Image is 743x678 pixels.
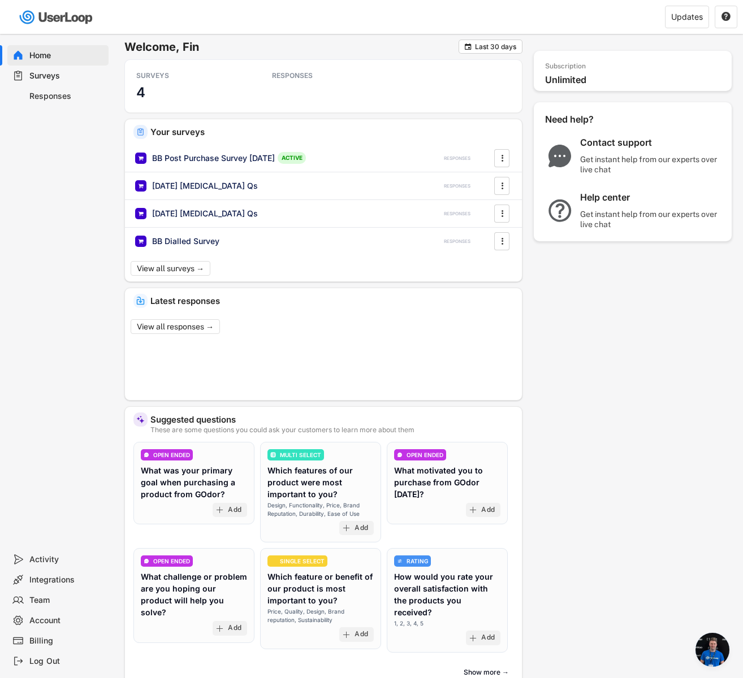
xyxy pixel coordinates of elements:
[270,452,276,458] img: ListMajor.svg
[29,71,104,81] div: Surveys
[278,152,306,164] div: ACTIVE
[580,192,722,203] div: Help center
[545,199,574,222] img: QuestionMarkInverseMajor.svg
[397,558,403,564] img: AdjustIcon.svg
[496,150,508,167] button: 
[464,42,472,51] button: 
[267,464,374,500] div: Which features of our product were most important to you?
[397,452,403,458] img: ConversationMinor.svg
[131,319,220,334] button: View all responses →
[545,62,586,71] div: Subscription
[153,558,190,564] div: OPEN ENDED
[580,137,722,149] div: Contact support
[267,607,374,624] div: Price, Quality, Design, Brand reputation, Sustainability
[501,152,503,164] text: 
[394,464,500,500] div: What motivated you to purchase from GOdor [DATE]?
[444,211,470,217] div: RESPONSES
[150,297,513,305] div: Latest responses
[475,44,516,50] div: Last 30 days
[444,155,470,162] div: RESPONSES
[580,209,722,229] div: Get instant help from our experts over live chat
[152,180,258,192] div: [DATE] [MEDICAL_DATA] Qs
[501,180,503,192] text: 
[228,624,241,633] div: Add
[721,12,731,22] button: 
[17,6,97,29] img: userloop-logo-01.svg
[501,235,503,247] text: 
[545,145,574,167] img: ChatMajor.svg
[267,571,374,606] div: Which feature or benefit of our product is most important to you?
[545,114,624,125] div: Need help?
[394,571,500,618] div: How would you rate your overall satisfaction with the products you received?
[272,71,374,80] div: RESPONSES
[394,619,424,628] div: 1, 2, 3, 4, 5
[29,656,104,667] div: Log Out
[228,506,241,515] div: Add
[29,595,104,606] div: Team
[280,452,321,458] div: MULTI SELECT
[496,205,508,222] button: 
[152,208,258,219] div: [DATE] [MEDICAL_DATA] Qs
[136,297,145,305] img: IncomingMajor.svg
[144,558,149,564] img: ConversationMinor.svg
[671,13,703,21] div: Updates
[355,524,368,533] div: Add
[407,558,428,564] div: RATING
[496,233,508,250] button: 
[481,633,495,642] div: Add
[136,415,145,424] img: MagicMajor%20%28Purple%29.svg
[152,153,275,164] div: BB Post Purchase Survey [DATE]
[29,636,104,646] div: Billing
[29,575,104,585] div: Integrations
[124,40,459,54] h6: Welcome, Fin
[29,91,104,102] div: Responses
[136,71,238,80] div: SURVEYS
[150,128,513,136] div: Your surveys
[280,558,325,564] div: SINGLE SELECT
[270,558,276,564] img: yH5BAEAAAAALAAAAAABAAEAAAIBRAA7
[407,452,443,458] div: OPEN ENDED
[136,84,145,101] h3: 4
[580,154,722,175] div: Get instant help from our experts over live chat
[144,452,149,458] img: ConversationMinor.svg
[150,415,513,424] div: Suggested questions
[153,452,190,458] div: OPEN ENDED
[29,615,104,626] div: Account
[29,554,104,565] div: Activity
[444,183,470,189] div: RESPONSES
[545,74,726,86] div: Unlimited
[355,630,368,639] div: Add
[150,427,513,433] div: These are some questions you could ask your customers to learn more about them
[481,506,495,515] div: Add
[696,633,729,667] a: Open chat
[465,42,472,51] text: 
[496,177,508,194] button: 
[131,261,210,276] button: View all surveys →
[722,11,731,21] text: 
[501,207,503,219] text: 
[141,571,247,618] div: What challenge or problem are you hoping our product will help you solve?
[29,50,104,61] div: Home
[141,464,247,500] div: What was your primary goal when purchasing a product from GOdor?
[267,501,374,518] div: Design, Functionality, Price, Brand Reputation, Durability, Ease of Use
[152,236,219,247] div: BB Dialled Survey
[444,238,470,245] div: RESPONSES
